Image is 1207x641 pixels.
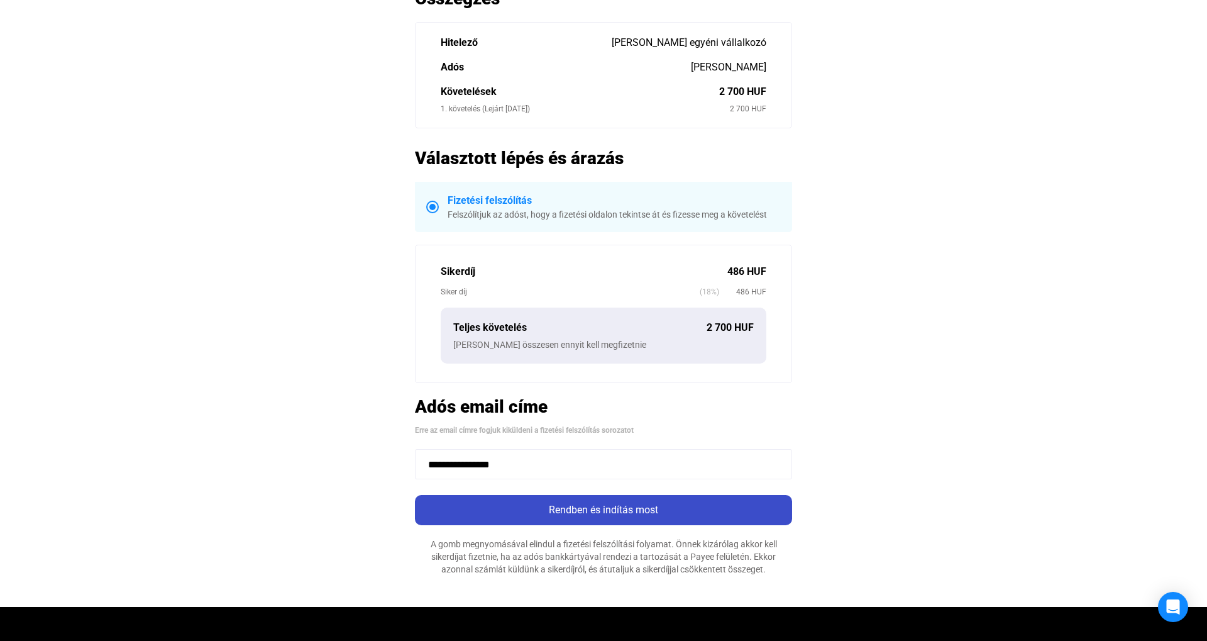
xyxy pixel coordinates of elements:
[453,338,754,351] div: [PERSON_NAME] összesen ennyit kell megfizetnie
[730,103,766,115] div: 2 700 HUF
[719,286,766,298] span: 486 HUF
[415,147,792,169] h2: Választott lépés és árazás
[707,320,754,335] div: 2 700 HUF
[441,35,612,50] div: Hitelező
[441,84,719,99] div: Követelések
[727,264,766,279] div: 486 HUF
[415,495,792,525] button: Rendben és indítás most
[441,264,727,279] div: Sikerdíj
[415,396,792,418] h2: Adós email címe
[441,103,730,115] div: 1. követelés (Lejárt [DATE])
[700,286,719,298] span: (18%)
[415,538,792,576] div: A gomb megnyomásával elindul a fizetési felszólítási folyamat. Önnek kizárólag akkor kell sikerdí...
[419,503,788,518] div: Rendben és indítás most
[448,193,781,208] div: Fizetési felszólítás
[441,60,691,75] div: Adós
[719,84,766,99] div: 2 700 HUF
[612,35,766,50] div: [PERSON_NAME] egyéni vállalkozó
[415,424,792,437] div: Erre az email címre fogjuk kiküldeni a fizetési felszólítás sorozatot
[691,60,766,75] div: [PERSON_NAME]
[441,286,700,298] div: Siker díj
[1158,592,1188,622] div: Open Intercom Messenger
[453,320,707,335] div: Teljes követelés
[448,208,781,221] div: Felszólítjuk az adóst, hogy a fizetési oldalon tekintse át és fizesse meg a követelést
